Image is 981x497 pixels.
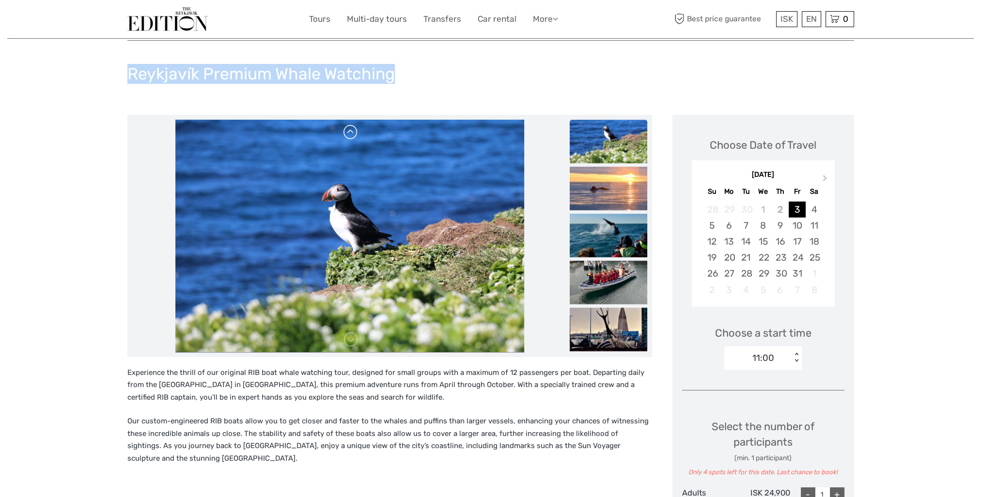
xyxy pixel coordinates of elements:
div: Choose Thursday, October 9th, 2025 [772,217,789,233]
div: Choose Friday, October 10th, 2025 [789,217,806,233]
div: Choose Date of Travel [710,138,816,153]
a: Multi-day tours [347,12,407,26]
div: Choose Monday, October 6th, 2025 [720,217,737,233]
div: Choose Tuesday, October 21st, 2025 [737,249,754,265]
a: Car rental [478,12,516,26]
div: [DATE] [692,170,835,180]
div: Choose Saturday, October 11th, 2025 [806,217,823,233]
div: Choose Friday, October 31st, 2025 [789,265,806,281]
a: Transfers [423,12,461,26]
div: Fr [789,185,806,198]
div: Choose Saturday, October 25th, 2025 [806,249,823,265]
div: Choose Tuesday, October 28th, 2025 [737,265,754,281]
div: Mo [720,185,737,198]
div: Not available Sunday, November 2nd, 2025 [703,282,720,298]
button: Open LiveChat chat widget [111,15,123,27]
div: Not available Tuesday, September 30th, 2025 [737,202,754,217]
div: Th [772,185,789,198]
div: Not available Wednesday, November 5th, 2025 [754,282,771,298]
div: Not available Thursday, November 6th, 2025 [772,282,789,298]
div: Tu [737,185,754,198]
div: Only 4 spots left for this date. Last chance to book! [682,468,844,477]
div: month 2025-10 [695,202,831,298]
div: < > [793,353,801,363]
div: Choose Sunday, October 12th, 2025 [703,233,720,249]
a: More [533,12,558,26]
span: Choose a start time [715,326,811,341]
div: Choose Thursday, October 23rd, 2025 [772,249,789,265]
img: da01eea47bb34cfd9fccfeb3130a0963_slider_thumbnail.jpeg [570,214,647,257]
div: (min. 1 participant) [682,453,844,463]
div: Choose Wednesday, October 15th, 2025 [754,233,771,249]
p: We're away right now. Please check back later! [14,17,109,25]
p: Experience the thrill of our original RIB boat whale watching tour, designed for small groups wit... [127,367,652,404]
div: Choose Friday, October 3rd, 2025 [789,202,806,217]
div: Choose Wednesday, October 8th, 2025 [754,217,771,233]
div: Choose Tuesday, October 7th, 2025 [737,217,754,233]
div: We [754,185,771,198]
div: Not available Friday, November 7th, 2025 [789,282,806,298]
div: Not available Wednesday, October 1st, 2025 [754,202,771,217]
div: Choose Tuesday, October 14th, 2025 [737,233,754,249]
img: The Reykjavík Edition [127,7,208,31]
img: f7389adef0fe497691545b2d2def7c0c_slider_thumbnail.jpeg [570,120,647,163]
span: Best price guarantee [672,11,774,27]
img: 551b14f3a3194899b41f8ef5672ff108_slider_thumbnail.jpeg [570,261,647,304]
img: cfdd7a3a4cff45568b068dc638f9ae18_slider_thumbnail.jpeg [570,167,647,210]
div: Choose Thursday, October 30th, 2025 [772,265,789,281]
div: Su [703,185,720,198]
div: Not available Monday, September 29th, 2025 [720,202,737,217]
div: Not available Tuesday, November 4th, 2025 [737,282,754,298]
div: Sa [806,185,823,198]
div: Select the number of participants [682,419,844,477]
div: 11:00 [752,352,774,364]
img: f7389adef0fe497691545b2d2def7c0c_main_slider.jpeg [175,120,524,352]
div: Choose Friday, October 17th, 2025 [789,233,806,249]
div: Choose Sunday, October 19th, 2025 [703,249,720,265]
div: Choose Sunday, October 26th, 2025 [703,265,720,281]
img: 4bd98d00570746ab9f3f5b6261aa9fa6_slider_thumbnail.jpeg [570,308,647,351]
div: Choose Wednesday, October 22nd, 2025 [754,249,771,265]
div: Choose Thursday, October 16th, 2025 [772,233,789,249]
div: Choose Monday, October 27th, 2025 [720,265,737,281]
div: Not available Saturday, November 1st, 2025 [806,265,823,281]
div: Not available Sunday, September 28th, 2025 [703,202,720,217]
div: Choose Wednesday, October 29th, 2025 [754,265,771,281]
div: Choose Monday, October 20th, 2025 [720,249,737,265]
div: Not available Monday, November 3rd, 2025 [720,282,737,298]
div: Not available Thursday, October 2nd, 2025 [772,202,789,217]
div: Not available Saturday, November 8th, 2025 [806,282,823,298]
h1: Reykjavík Premium Whale Watching [127,64,395,84]
span: 0 [841,14,850,24]
div: EN [802,11,821,27]
div: Choose Sunday, October 5th, 2025 [703,217,720,233]
a: Tours [309,12,330,26]
div: Choose Monday, October 13th, 2025 [720,233,737,249]
div: Choose Friday, October 24th, 2025 [789,249,806,265]
div: Choose Saturday, October 4th, 2025 [806,202,823,217]
span: ISK [780,14,793,24]
button: Next Month [818,172,834,188]
div: Choose Saturday, October 18th, 2025 [806,233,823,249]
p: Our custom-engineered RIB boats allow you to get closer and faster to the whales and puffins than... [127,415,652,465]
